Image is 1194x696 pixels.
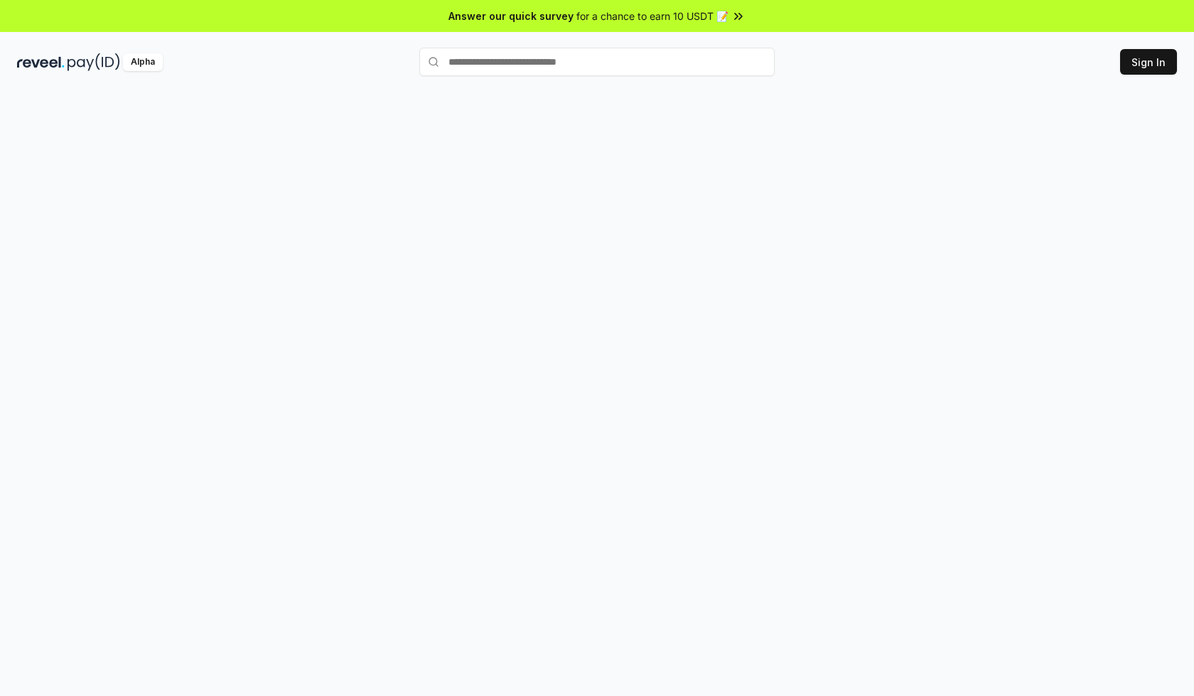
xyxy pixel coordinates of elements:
[17,53,65,71] img: reveel_dark
[576,9,728,23] span: for a chance to earn 10 USDT 📝
[448,9,574,23] span: Answer our quick survey
[1120,49,1177,75] button: Sign In
[68,53,120,71] img: pay_id
[123,53,163,71] div: Alpha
